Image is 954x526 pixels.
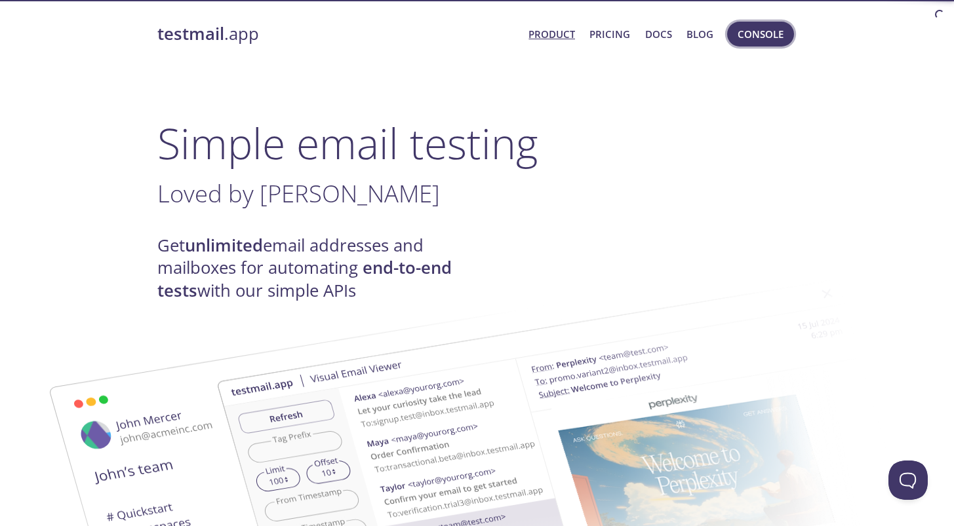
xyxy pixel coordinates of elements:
[686,26,713,43] a: Blog
[528,26,575,43] a: Product
[738,26,784,43] span: Console
[157,118,797,168] h1: Simple email testing
[185,234,263,257] strong: unlimited
[888,460,928,500] iframe: Help Scout Beacon - Open
[645,26,672,43] a: Docs
[157,22,224,45] strong: testmail
[157,235,477,302] h4: Get email addresses and mailboxes for automating with our simple APIs
[157,23,519,45] a: testmail.app
[589,26,630,43] a: Pricing
[727,22,794,47] button: Console
[157,256,452,301] strong: end-to-end tests
[157,177,440,210] span: Loved by [PERSON_NAME]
